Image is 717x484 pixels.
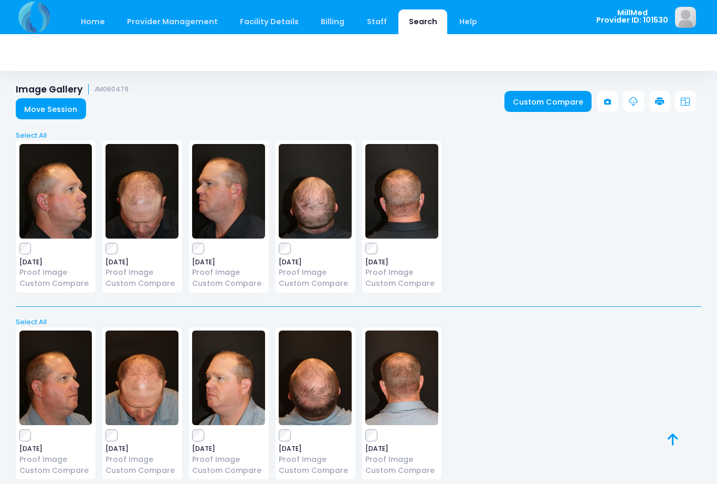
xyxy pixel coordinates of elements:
a: Custom Compare [365,465,438,476]
a: Custom Compare [192,278,265,289]
a: Custom Compare [19,465,92,476]
img: image [106,331,178,425]
span: [DATE] [192,259,265,265]
img: image [106,144,178,239]
a: Billing [311,9,355,34]
a: Custom Compare [279,465,352,476]
span: [DATE] [19,446,92,452]
span: [DATE] [192,446,265,452]
a: Custom Compare [192,465,265,476]
a: Proof Image [365,454,438,465]
a: Search [398,9,447,34]
a: Custom Compare [106,465,178,476]
img: image [675,7,696,28]
a: Proof Image [192,454,265,465]
a: Staff [356,9,397,34]
a: Proof Image [279,454,352,465]
small: JM060479 [94,86,129,94]
a: Proof Image [279,267,352,278]
a: Custom Compare [279,278,352,289]
span: [DATE] [365,446,438,452]
a: Custom Compare [365,278,438,289]
a: Select All [13,130,705,141]
a: Home [70,9,115,34]
h1: Image Gallery [16,84,129,95]
img: image [279,331,352,425]
a: Proof Image [19,267,92,278]
img: image [279,144,352,239]
a: Facility Details [230,9,309,34]
a: Custom Compare [106,278,178,289]
a: Custom Compare [19,278,92,289]
span: [DATE] [279,259,352,265]
a: Proof Image [106,267,178,278]
img: image [192,331,265,425]
a: Select All [13,317,705,327]
span: [DATE] [106,259,178,265]
img: image [365,331,438,425]
a: Move Session [16,98,86,119]
span: MillMed Provider ID: 101530 [596,9,668,24]
img: image [19,331,92,425]
span: [DATE] [365,259,438,265]
span: [DATE] [19,259,92,265]
a: Custom Compare [504,91,592,112]
img: image [19,144,92,239]
a: Proof Image [106,454,178,465]
a: Proof Image [365,267,438,278]
span: [DATE] [279,446,352,452]
img: image [365,144,438,239]
a: Help [449,9,488,34]
span: [DATE] [106,446,178,452]
a: Provider Management [117,9,228,34]
img: image [192,144,265,239]
a: Proof Image [19,454,92,465]
a: Proof Image [192,267,265,278]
